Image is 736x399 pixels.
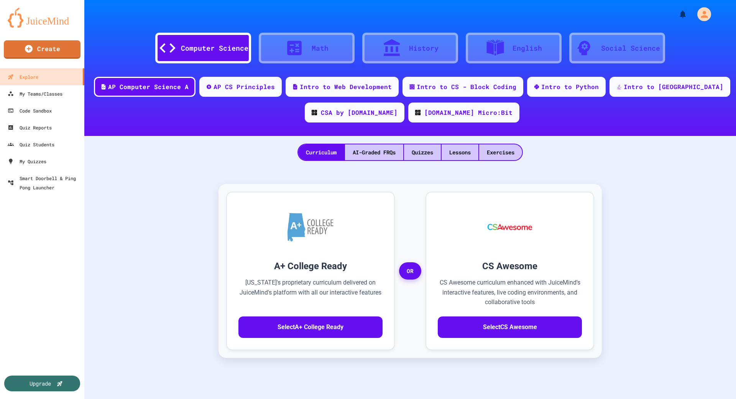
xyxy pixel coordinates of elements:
div: Quizzes [404,144,441,160]
div: Intro to Web Development [300,82,392,91]
div: Computer Science [181,43,248,53]
a: Create [4,40,80,59]
div: Code Sandbox [8,106,52,115]
div: CSA by [DOMAIN_NAME] [321,108,398,117]
img: CS Awesome [480,204,540,250]
div: Upgrade [30,379,51,387]
p: [US_STATE]'s proprietary curriculum delivered on JuiceMind's platform with all our interactive fe... [238,278,383,307]
div: English [513,43,542,53]
div: Quiz Reports [8,123,52,132]
span: OR [399,262,421,280]
div: AP CS Principles [214,82,275,91]
button: SelectCS Awesome [438,316,582,338]
div: AP Computer Science A [108,82,189,91]
div: Intro to Python [541,82,599,91]
div: Math [312,43,329,53]
iframe: chat widget [672,335,728,368]
iframe: chat widget [704,368,728,391]
div: Intro to CS - Block Coding [417,82,516,91]
img: A+ College Ready [287,213,333,242]
div: [DOMAIN_NAME] Micro:Bit [424,108,513,117]
div: Intro to [GEOGRAPHIC_DATA] [624,82,723,91]
h3: A+ College Ready [238,259,383,273]
div: My Account [689,5,713,23]
p: CS Awesome curriculum enhanced with JuiceMind's interactive features, live coding environments, a... [438,278,582,307]
div: Quiz Students [8,140,54,149]
div: History [409,43,439,53]
img: CODE_logo_RGB.png [312,110,317,115]
div: Exercises [479,144,522,160]
div: My Quizzes [8,157,46,166]
div: My Teams/Classes [8,89,62,98]
div: Explore [8,72,38,81]
div: Smart Doorbell & Ping Pong Launcher [8,174,81,192]
img: CODE_logo_RGB.png [415,110,421,115]
div: Curriculum [298,144,344,160]
img: logo-orange.svg [8,8,77,28]
div: My Notifications [664,8,689,21]
h3: CS Awesome [438,259,582,273]
button: SelectA+ College Ready [238,316,383,338]
div: Social Science [601,43,660,53]
div: AI-Graded FRQs [345,144,403,160]
div: Lessons [442,144,478,160]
